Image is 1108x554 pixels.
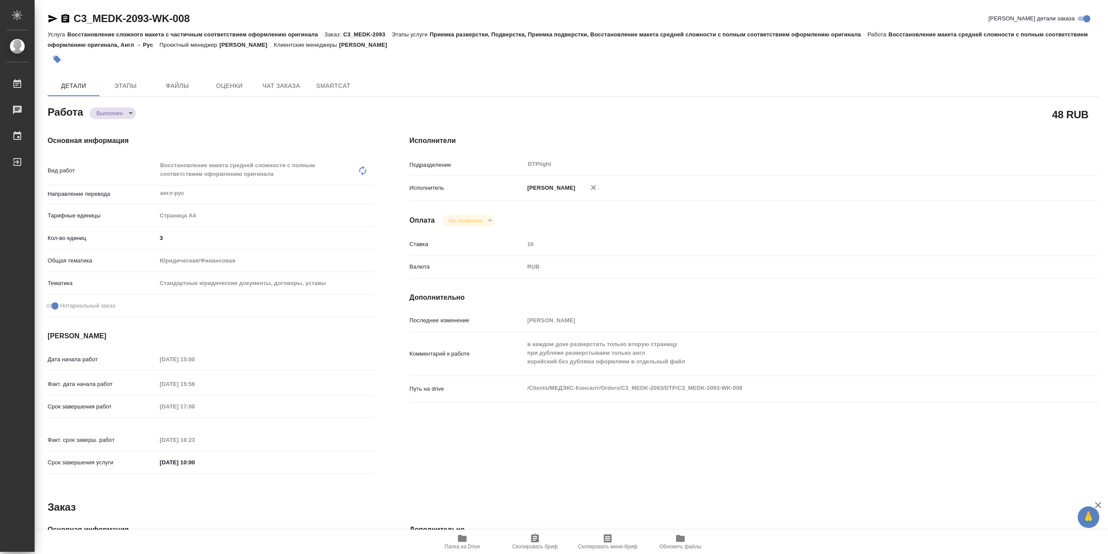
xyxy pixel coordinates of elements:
p: Общая тематика [48,256,157,265]
p: Кол-во единиц [48,234,157,243]
h4: [PERSON_NAME] [48,331,375,341]
input: Пустое поле [157,353,232,366]
p: Заказ: [325,31,343,38]
h4: Исполнители [409,136,1098,146]
p: Срок завершения услуги [48,458,157,467]
p: Восстановление сложного макета с частичным соответствием оформлению оригинала [67,31,324,38]
p: Этапы услуги [392,31,430,38]
button: Скопировать ссылку [60,13,71,24]
h2: Заказ [48,500,76,514]
span: Скопировать бриф [512,544,557,550]
p: Тематика [48,279,157,288]
button: Обновить файлы [644,530,717,554]
p: Проектный менеджер [160,42,219,48]
p: Исполнитель [409,184,524,192]
p: [PERSON_NAME] [339,42,394,48]
button: Папка на Drive [426,530,499,554]
div: Юридическая/Финансовая [157,253,375,268]
span: Скопировать мини-бриф [578,544,637,550]
h4: Основная информация [48,136,375,146]
p: Подразделение [409,161,524,169]
p: Последнее изменение [409,316,524,325]
input: Пустое поле [157,400,232,413]
p: Путь на drive [409,385,524,393]
textarea: в каждом доке разверстать только вторую страницу при дубляже разверстываем только англ корейский ... [524,337,1041,369]
span: Оценки [209,81,250,91]
span: Этапы [105,81,146,91]
h4: Дополнительно [409,292,1098,303]
div: RUB [524,259,1041,274]
a: C3_MEDK-2093-WK-008 [74,13,190,24]
h4: Оплата [409,215,435,226]
input: ✎ Введи что-нибудь [157,456,232,469]
span: SmartCat [312,81,354,91]
span: 🙏 [1081,508,1096,526]
span: Чат заказа [261,81,302,91]
div: Страница А4 [157,208,375,223]
p: Ставка [409,240,524,249]
button: Скопировать ссылку для ЯМессенджера [48,13,58,24]
div: Стандартные юридические документы, договоры, уставы [157,276,375,291]
input: ✎ Введи что-нибудь [157,232,375,244]
button: Добавить тэг [48,50,67,69]
div: Выполнен [442,215,495,227]
button: 🙏 [1078,506,1099,528]
p: Валюта [409,262,524,271]
span: Нотариальный заказ [60,301,115,310]
p: Работа [867,31,889,38]
button: Выполнен [94,110,126,117]
p: Факт. срок заверш. работ [48,436,157,444]
p: Вид работ [48,166,157,175]
button: Не оплачена [446,217,485,224]
h4: Основная информация [48,525,375,535]
p: C3_MEDK-2093 [343,31,392,38]
h2: Работа [48,104,83,119]
input: Пустое поле [524,314,1041,327]
button: Скопировать мини-бриф [571,530,644,554]
span: Файлы [157,81,198,91]
span: Детали [53,81,94,91]
p: Клиентские менеджеры [274,42,339,48]
div: Выполнен [90,107,136,119]
p: Услуга [48,31,67,38]
span: Обновить файлы [660,544,702,550]
input: Пустое поле [157,434,232,446]
button: Удалить исполнителя [584,178,603,197]
button: Скопировать бриф [499,530,571,554]
h4: Дополнительно [409,525,1098,535]
p: Тарифные единицы [48,211,157,220]
p: Дата начала работ [48,355,157,364]
input: Пустое поле [524,238,1041,250]
p: [PERSON_NAME] [524,184,575,192]
span: [PERSON_NAME] детали заказа [989,14,1075,23]
h2: 48 RUB [1052,107,1089,122]
p: [PERSON_NAME] [219,42,274,48]
p: Срок завершения работ [48,402,157,411]
p: Факт. дата начала работ [48,380,157,389]
p: Приемка разверстки, Подверстка, Приемка подверстки, Восстановление макета средней сложности с пол... [430,31,867,38]
p: Направление перевода [48,190,157,198]
textarea: /Clients/МЕДЭКС-Консалт/Orders/C3_MEDK-2093/DTP/C3_MEDK-2093-WK-008 [524,381,1041,395]
span: Папка на Drive [444,544,480,550]
input: Пустое поле [157,378,232,390]
p: Комментарий к работе [409,350,524,358]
